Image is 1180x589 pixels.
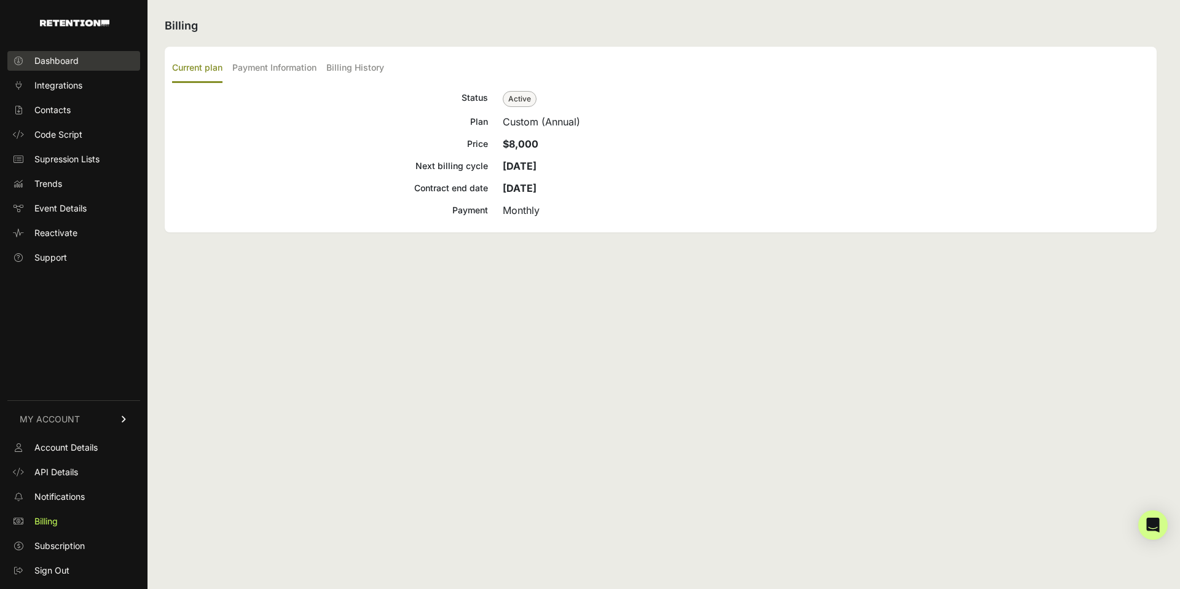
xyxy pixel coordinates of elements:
a: Account Details [7,438,140,457]
a: Integrations [7,76,140,95]
span: Sign Out [34,564,69,577]
span: Billing [34,515,58,528]
a: Notifications [7,487,140,507]
span: Reactivate [34,227,77,239]
div: Contract end date [172,181,488,196]
a: Supression Lists [7,149,140,169]
a: API Details [7,462,140,482]
img: Retention.com [40,20,109,26]
a: Sign Out [7,561,140,580]
span: Subscription [34,540,85,552]
strong: [DATE] [503,182,537,194]
span: Supression Lists [34,153,100,165]
a: Support [7,248,140,267]
span: Dashboard [34,55,79,67]
a: Event Details [7,199,140,218]
span: Contacts [34,104,71,116]
span: API Details [34,466,78,478]
label: Current plan [172,54,222,83]
a: MY ACCOUNT [7,400,140,438]
div: Payment [172,203,488,218]
div: Next billing cycle [172,159,488,173]
a: Dashboard [7,51,140,71]
label: Billing History [326,54,384,83]
div: Status [172,90,488,107]
div: Price [172,136,488,151]
span: Support [34,251,67,264]
span: MY ACCOUNT [20,413,80,425]
strong: [DATE] [503,160,537,172]
a: Reactivate [7,223,140,243]
span: Trends [34,178,62,190]
strong: $8,000 [503,138,538,150]
div: Monthly [503,203,1149,218]
div: Plan [172,114,488,129]
a: Subscription [7,536,140,556]
div: Custom (Annual) [503,114,1149,129]
span: Notifications [34,491,85,503]
span: Event Details [34,202,87,215]
label: Payment Information [232,54,317,83]
div: Open Intercom Messenger [1138,510,1168,540]
span: Active [503,91,537,107]
a: Billing [7,512,140,531]
span: Integrations [34,79,82,92]
a: Code Script [7,125,140,144]
span: Account Details [34,441,98,454]
h2: Billing [165,17,1157,34]
a: Trends [7,174,140,194]
a: Contacts [7,100,140,120]
span: Code Script [34,128,82,141]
